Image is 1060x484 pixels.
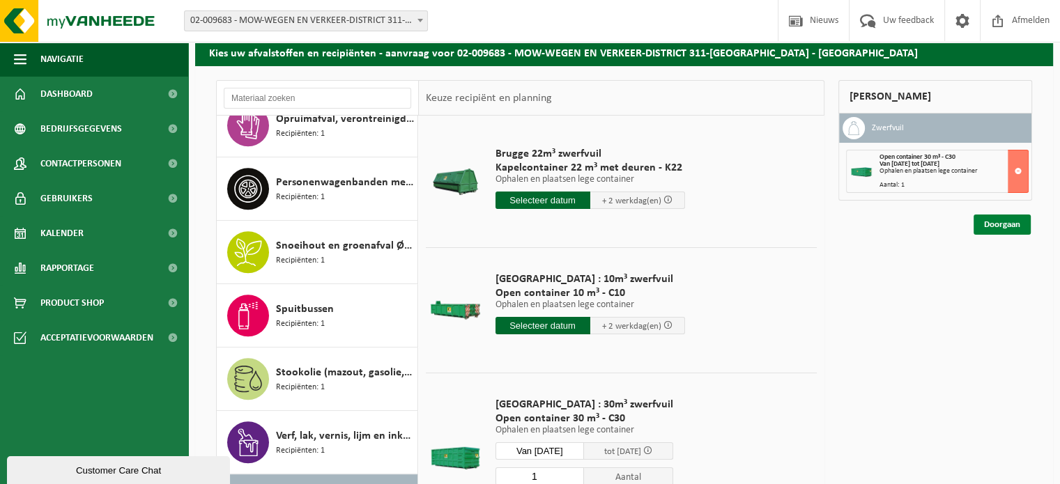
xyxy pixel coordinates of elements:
[496,286,685,300] span: Open container 10 m³ - C10
[40,320,153,355] span: Acceptatievoorwaarden
[838,80,1032,114] div: [PERSON_NAME]
[276,301,334,318] span: Spuitbussen
[496,192,590,209] input: Selecteer datum
[40,146,121,181] span: Contactpersonen
[217,348,418,411] button: Stookolie (mazout, gasolie, diesel) in 200lt-vat Recipiënten: 1
[419,81,558,116] div: Keuze recipiënt en planning
[276,237,414,254] span: Snoeihout en groenafval Ø < 12 cm
[880,182,1028,189] div: Aantal: 1
[40,77,93,111] span: Dashboard
[195,38,1053,65] h2: Kies uw afvalstoffen en recipiënten - aanvraag voor 02-009683 - MOW-WEGEN EN VERKEER-DISTRICT 311...
[276,111,414,127] span: Opruimafval, verontreinigd met olie
[496,175,685,185] p: Ophalen en plaatsen lege container
[276,174,414,191] span: Personenwagenbanden met en zonder velg
[185,11,427,31] span: 02-009683 - MOW-WEGEN EN VERKEER-DISTRICT 311-BRUGGE - 8000 BRUGGE, KONING ALBERT I LAAN 293
[276,428,414,444] span: Verf, lak, vernis, lijm en inkt, industrieel in kleinverpakking
[7,453,233,484] iframe: chat widget
[602,196,661,205] span: + 2 werkdag(en)
[872,117,904,139] h3: Zwerfvuil
[276,127,325,141] span: Recipiënten: 1
[40,111,122,146] span: Bedrijfsgegevens
[40,216,84,251] span: Kalender
[217,284,418,348] button: Spuitbussen Recipiënten: 1
[496,317,590,334] input: Selecteer datum
[602,322,661,331] span: + 2 werkdag(en)
[224,88,411,109] input: Materiaal zoeken
[217,221,418,284] button: Snoeihout en groenafval Ø < 12 cm Recipiënten: 1
[40,181,93,216] span: Gebruikers
[880,168,1028,175] div: Ophalen en plaatsen lege container
[276,254,325,267] span: Recipiënten: 1
[496,147,685,161] span: Brugge 22m³ zwerfvuil
[880,160,939,168] strong: Van [DATE] tot [DATE]
[496,272,685,286] span: [GEOGRAPHIC_DATA] : 10m³ zwerfvuil
[496,161,685,175] span: Kapelcontainer 22 m³ met deuren - K22
[276,444,325,458] span: Recipiënten: 1
[276,364,414,381] span: Stookolie (mazout, gasolie, diesel) in 200lt-vat
[276,381,325,394] span: Recipiënten: 1
[496,442,585,460] input: Selecteer datum
[974,214,1031,235] a: Doorgaan
[496,300,685,310] p: Ophalen en plaatsen lege container
[276,318,325,331] span: Recipiënten: 1
[40,42,84,77] span: Navigatie
[184,10,428,31] span: 02-009683 - MOW-WEGEN EN VERKEER-DISTRICT 311-BRUGGE - 8000 BRUGGE, KONING ALBERT I LAAN 293
[217,411,418,474] button: Verf, lak, vernis, lijm en inkt, industrieel in kleinverpakking Recipiënten: 1
[604,447,641,456] span: tot [DATE]
[276,191,325,204] span: Recipiënten: 1
[496,398,673,412] span: [GEOGRAPHIC_DATA] : 30m³ zwerfvuil
[40,286,104,320] span: Product Shop
[217,157,418,221] button: Personenwagenbanden met en zonder velg Recipiënten: 1
[40,251,94,286] span: Rapportage
[496,426,673,435] p: Ophalen en plaatsen lege container
[880,153,955,161] span: Open container 30 m³ - C30
[217,94,418,157] button: Opruimafval, verontreinigd met olie Recipiënten: 1
[496,412,673,426] span: Open container 30 m³ - C30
